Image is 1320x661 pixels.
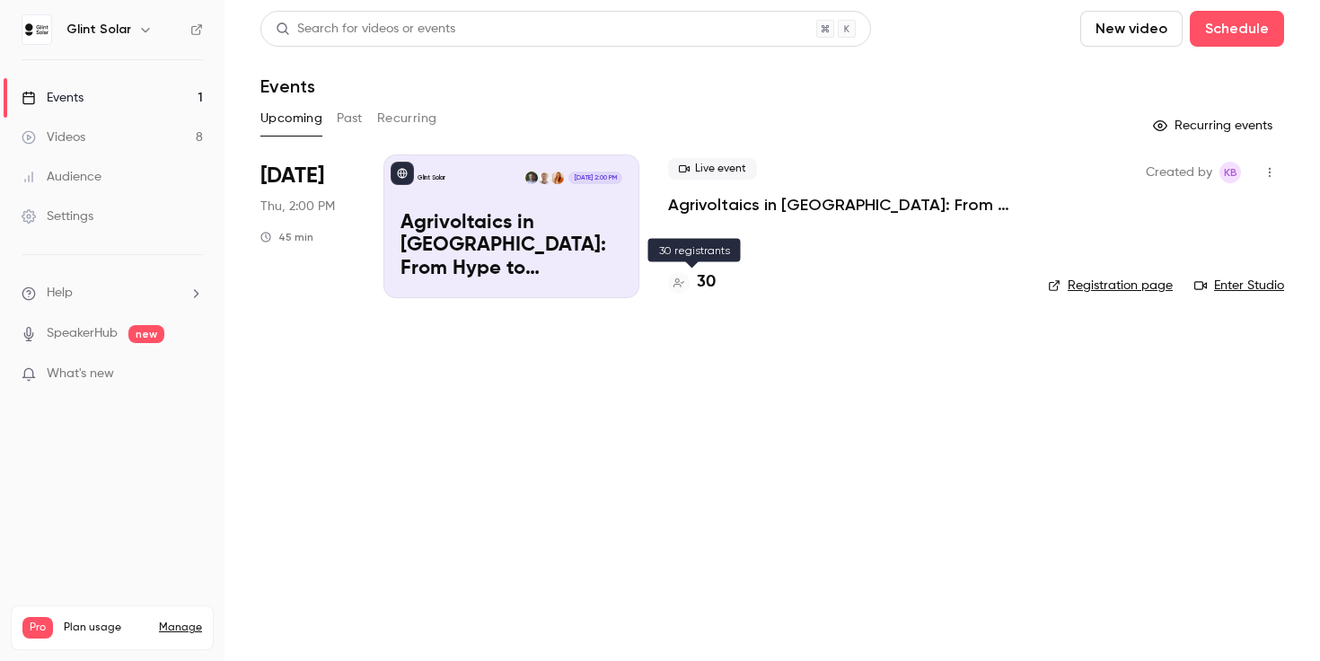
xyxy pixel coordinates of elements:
a: Agrivoltaics in Europe: From Hype to ImplementationGlint SolarLise-Marie BieberEven KvellandHaral... [383,154,639,298]
button: Schedule [1190,11,1284,47]
button: Recurring [377,104,437,133]
a: Agrivoltaics in [GEOGRAPHIC_DATA]: From Hype to Implementation [668,194,1019,216]
a: Manage [159,621,202,635]
div: Events [22,89,84,107]
button: Recurring events [1145,111,1284,140]
li: help-dropdown-opener [22,284,203,303]
a: SpeakerHub [47,324,118,343]
p: Glint Solar [418,173,445,182]
span: KB [1224,162,1237,183]
span: Pro [22,617,53,639]
div: Videos [22,128,85,146]
div: Settings [22,207,93,225]
button: Past [337,104,363,133]
span: Thu, 2:00 PM [260,198,335,216]
span: What's new [47,365,114,383]
div: Audience [22,168,101,186]
h1: Events [260,75,315,97]
img: Lise-Marie Bieber [551,172,564,184]
span: Kathy Barrios [1219,162,1241,183]
button: Upcoming [260,104,322,133]
span: Plan usage [64,621,148,635]
img: Glint Solar [22,15,51,44]
img: Harald Olderheim [525,172,538,184]
span: Live event [668,158,757,180]
iframe: Noticeable Trigger [181,366,203,383]
div: Search for videos or events [276,20,455,39]
div: Sep 25 Thu, 2:00 PM (Europe/Berlin) [260,154,355,298]
span: new [128,325,164,343]
h6: Glint Solar [66,21,131,39]
img: Even Kvelland [538,172,550,184]
a: Enter Studio [1194,277,1284,295]
p: Agrivoltaics in [GEOGRAPHIC_DATA]: From Hype to Implementation [400,212,622,281]
span: Help [47,284,73,303]
a: 30 [668,270,716,295]
div: 45 min [260,230,313,244]
a: Registration page [1048,277,1173,295]
span: Created by [1146,162,1212,183]
h4: 30 [697,270,716,295]
span: [DATE] 2:00 PM [568,172,621,184]
button: New video [1080,11,1183,47]
span: [DATE] [260,162,324,190]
